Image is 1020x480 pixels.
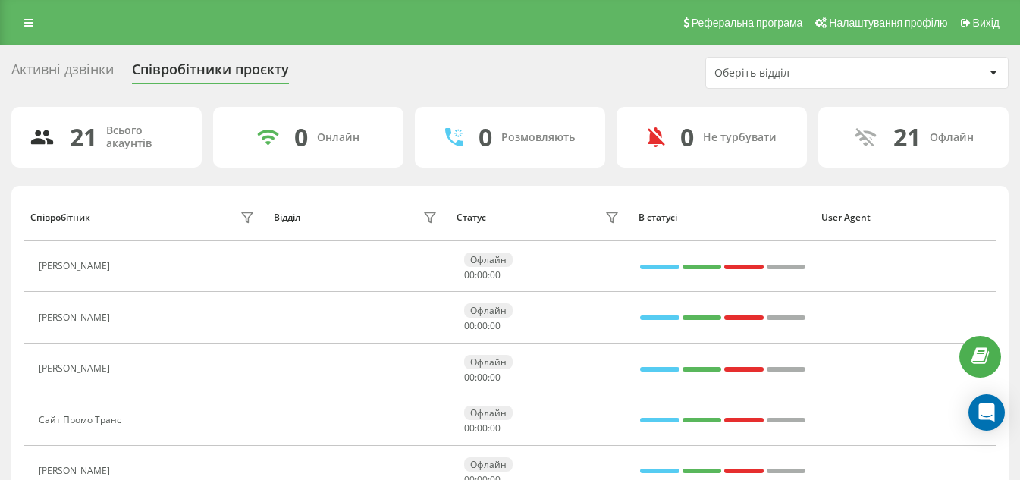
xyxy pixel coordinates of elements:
[274,212,300,223] div: Відділ
[464,253,513,267] div: Офлайн
[692,17,803,29] span: Реферальна програма
[893,123,921,152] div: 21
[973,17,1000,29] span: Вихід
[30,212,90,223] div: Співробітник
[829,17,947,29] span: Налаштування профілю
[464,268,475,281] span: 00
[477,319,488,332] span: 00
[714,67,896,80] div: Оберіть відділ
[490,371,501,384] span: 00
[106,124,184,150] div: Всього акаунтів
[464,406,513,420] div: Офлайн
[317,131,359,144] div: Онлайн
[294,123,308,152] div: 0
[70,123,97,152] div: 21
[464,319,475,332] span: 00
[132,61,289,85] div: Співробітники проєкту
[930,131,974,144] div: Офлайн
[464,372,501,383] div: : :
[464,321,501,331] div: : :
[11,61,114,85] div: Активні дзвінки
[639,212,807,223] div: В статусі
[464,270,501,281] div: : :
[464,422,475,435] span: 00
[477,422,488,435] span: 00
[464,303,513,318] div: Офлайн
[477,371,488,384] span: 00
[464,423,501,434] div: : :
[703,131,777,144] div: Не турбувати
[464,371,475,384] span: 00
[464,355,513,369] div: Офлайн
[680,123,694,152] div: 0
[821,212,990,223] div: User Agent
[39,415,125,425] div: Сайт Промо Транс
[39,363,114,374] div: [PERSON_NAME]
[501,131,575,144] div: Розмовляють
[479,123,492,152] div: 0
[490,268,501,281] span: 00
[490,319,501,332] span: 00
[490,422,501,435] span: 00
[39,466,114,476] div: [PERSON_NAME]
[464,457,513,472] div: Офлайн
[39,261,114,271] div: [PERSON_NAME]
[477,268,488,281] span: 00
[968,394,1005,431] div: Open Intercom Messenger
[457,212,486,223] div: Статус
[39,312,114,323] div: [PERSON_NAME]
